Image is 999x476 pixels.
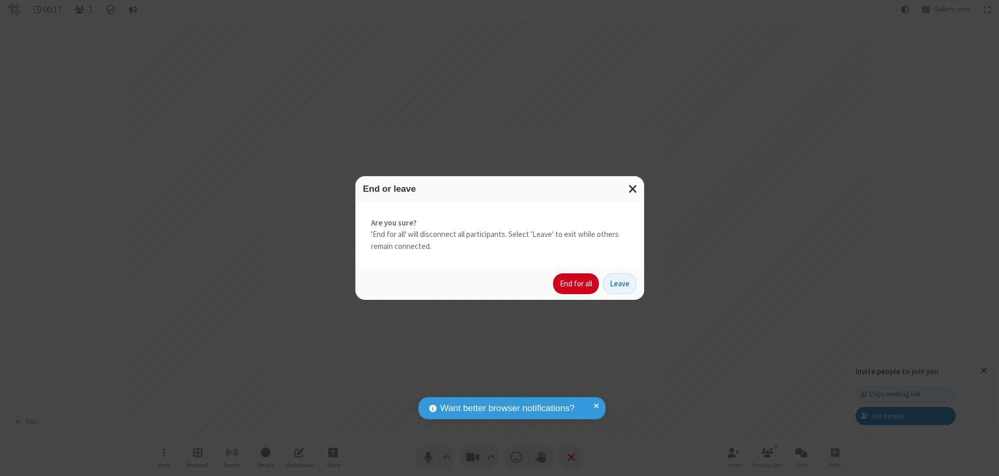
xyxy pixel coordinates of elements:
div: 'End for all' will disconnect all participants. Select 'Leave' to exit while others remain connec... [355,202,644,268]
span: Want better browser notifications? [440,402,574,415]
h3: End or leave [363,184,636,194]
button: Close modal [622,176,644,202]
button: End for all [553,273,599,294]
strong: Are you sure? [371,217,629,229]
button: Leave [603,273,636,294]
